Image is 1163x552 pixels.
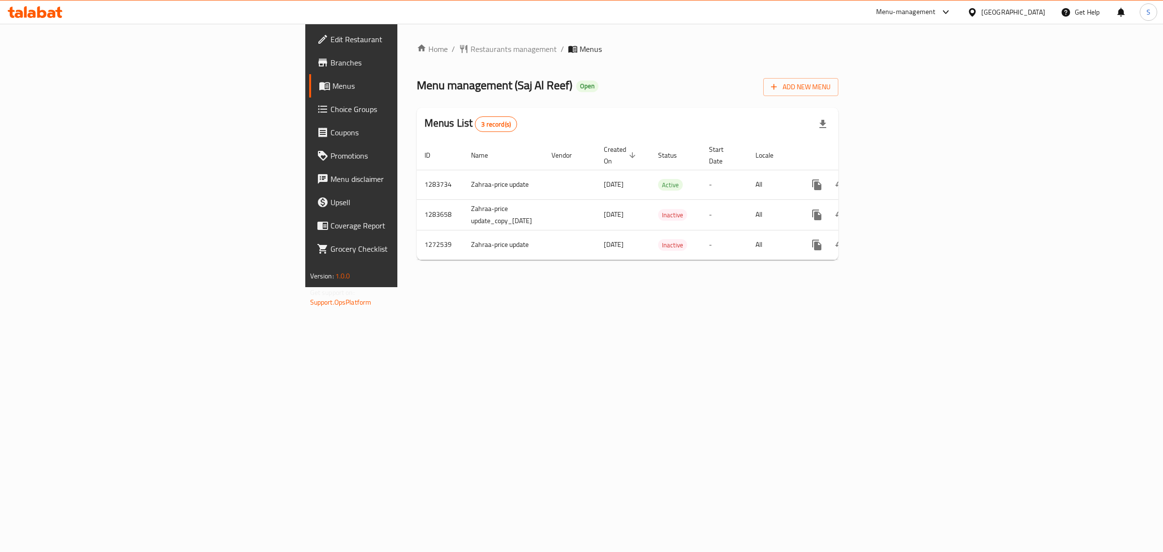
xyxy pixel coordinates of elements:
[417,74,572,96] span: Menu management ( Saj Al Reef )
[330,196,492,208] span: Upsell
[805,233,829,257] button: more
[658,240,687,251] span: Inactive
[658,179,683,191] span: Active
[709,144,736,167] span: Start Date
[330,103,492,115] span: Choice Groups
[561,43,564,55] li: /
[309,97,500,121] a: Choice Groups
[576,81,598,92] div: Open
[658,210,687,221] span: Inactive
[330,243,492,255] span: Grocery Checklist
[330,33,492,45] span: Edit Restaurant
[471,43,557,55] span: Restaurants management
[417,43,839,55] nav: breadcrumb
[309,144,500,167] a: Promotions
[604,144,639,167] span: Created On
[463,170,544,199] td: Zahraa-price update
[417,141,906,260] table: enhanced table
[701,170,748,199] td: -
[471,149,501,161] span: Name
[551,149,584,161] span: Vendor
[310,286,355,299] span: Get support on:
[580,43,602,55] span: Menus
[330,220,492,231] span: Coverage Report
[459,43,557,55] a: Restaurants management
[981,7,1045,17] div: [GEOGRAPHIC_DATA]
[876,6,936,18] div: Menu-management
[805,203,829,227] button: more
[576,82,598,90] span: Open
[771,81,831,93] span: Add New Menu
[748,170,798,199] td: All
[309,167,500,191] a: Menu disclaimer
[424,149,443,161] span: ID
[811,113,834,136] div: Export file
[829,233,852,257] button: Change Status
[755,149,786,161] span: Locale
[1147,7,1150,17] span: S
[309,237,500,260] a: Grocery Checklist
[701,199,748,230] td: -
[309,51,500,74] a: Branches
[463,199,544,230] td: Zahraa-price update_copy_[DATE]
[424,116,517,132] h2: Menus List
[805,173,829,196] button: more
[748,230,798,260] td: All
[475,120,517,129] span: 3 record(s)
[658,149,690,161] span: Status
[309,214,500,237] a: Coverage Report
[475,116,517,132] div: Total records count
[310,296,372,308] a: Support.OpsPlatform
[829,203,852,227] button: Change Status
[309,121,500,144] a: Coupons
[829,173,852,196] button: Change Status
[330,173,492,185] span: Menu disclaimer
[463,230,544,260] td: Zahraa-price update
[309,74,500,97] a: Menus
[335,270,350,282] span: 1.0.0
[604,238,624,251] span: [DATE]
[330,150,492,162] span: Promotions
[330,57,492,68] span: Branches
[310,270,334,282] span: Version:
[330,127,492,138] span: Coupons
[763,78,838,96] button: Add New Menu
[701,230,748,260] td: -
[332,80,492,92] span: Menus
[604,208,624,221] span: [DATE]
[748,199,798,230] td: All
[309,191,500,214] a: Upsell
[798,141,906,170] th: Actions
[604,178,624,191] span: [DATE]
[309,28,500,51] a: Edit Restaurant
